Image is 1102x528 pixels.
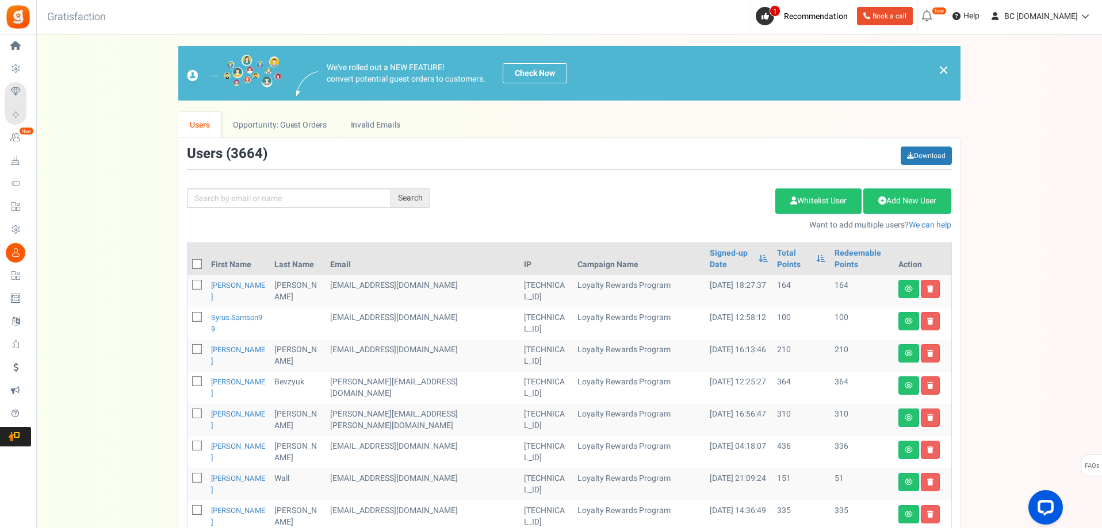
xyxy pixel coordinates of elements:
[905,446,913,453] i: View details
[519,372,573,404] td: [TECHNICAL_ID]
[927,446,933,453] i: Delete user
[573,436,705,468] td: Loyalty Rewards Program
[905,350,913,357] i: View details
[905,511,913,518] i: View details
[573,275,705,307] td: Loyalty Rewards Program
[326,340,519,372] td: customer
[830,436,893,468] td: 336
[772,372,831,404] td: 364
[905,382,913,389] i: View details
[19,127,34,135] em: New
[326,436,519,468] td: customer
[705,436,772,468] td: [DATE] 04:18:07
[705,404,772,436] td: [DATE] 16:56:47
[939,63,949,77] a: ×
[770,5,780,17] span: 1
[775,188,862,214] a: Whitelist User
[901,147,952,165] a: Download
[339,112,412,138] a: Invalid Emails
[211,280,265,302] a: [PERSON_NAME]
[326,275,519,307] td: customer
[784,10,848,22] span: Recommendation
[830,340,893,372] td: 210
[211,312,262,334] a: syrus.samson99
[187,147,267,161] h3: Users ( )
[573,468,705,500] td: Loyalty Rewards Program
[519,340,573,372] td: [TECHNICAL_ID]
[270,372,326,404] td: Bevzyuk
[830,468,893,500] td: 51
[211,408,265,431] a: [PERSON_NAME]
[5,4,31,30] img: Gratisfaction
[503,63,567,83] a: Check Now
[927,350,933,357] i: Delete user
[326,372,519,404] td: customer
[447,219,952,231] p: Want to add multiple users?
[519,436,573,468] td: [TECHNICAL_ID]
[894,243,951,275] th: Action
[270,243,326,275] th: Last Name
[296,71,318,96] img: images
[705,275,772,307] td: [DATE] 18:27:37
[211,505,265,527] a: [PERSON_NAME]
[187,55,282,92] img: images
[927,511,933,518] i: Delete user
[1004,10,1078,22] span: BC [DOMAIN_NAME]
[705,340,772,372] td: [DATE] 16:13:46
[211,441,265,463] a: [PERSON_NAME]
[905,414,913,421] i: View details
[178,112,222,138] a: Users
[830,275,893,307] td: 164
[835,248,889,271] a: Redeemable Points
[932,7,947,15] em: New
[326,468,519,500] td: customer
[961,10,979,22] span: Help
[863,188,951,214] a: Add New User
[270,275,326,307] td: [PERSON_NAME]
[211,376,265,399] a: [PERSON_NAME]
[772,340,831,372] td: 210
[270,468,326,500] td: Wall
[187,188,391,208] input: Search by email or name
[705,372,772,404] td: [DATE] 12:25:27
[772,307,831,340] td: 100
[857,7,913,25] a: Book a call
[270,340,326,372] td: [PERSON_NAME]
[573,372,705,404] td: Loyalty Rewards Program
[326,243,519,275] th: Email
[905,286,913,292] i: View details
[772,404,831,436] td: 310
[905,479,913,485] i: View details
[573,243,705,275] th: Campaign Name
[270,404,326,436] td: [PERSON_NAME]
[772,275,831,307] td: 164
[1084,455,1100,477] span: FAQs
[231,144,263,164] span: 3664
[211,344,265,367] a: [PERSON_NAME]
[909,219,951,231] a: We can help
[519,404,573,436] td: [TECHNICAL_ID]
[705,468,772,500] td: [DATE] 21:09:24
[927,318,933,325] i: Delete user
[327,62,485,85] p: We've rolled out a NEW FEATURE! convert potential guest orders to customers.
[927,286,933,292] i: Delete user
[573,404,705,436] td: Loyalty Rewards Program
[573,307,705,340] td: Loyalty Rewards Program
[391,188,430,208] div: Search
[519,468,573,500] td: [TECHNICAL_ID]
[772,436,831,468] td: 436
[948,7,984,25] a: Help
[35,6,118,29] h3: Gratisfaction
[777,248,811,271] a: Total Points
[206,243,270,275] th: First Name
[830,307,893,340] td: 100
[705,307,772,340] td: [DATE] 12:58:12
[830,404,893,436] td: 310
[270,436,326,468] td: [PERSON_NAME]
[519,307,573,340] td: [TECHNICAL_ID]
[905,318,913,325] i: View details
[519,275,573,307] td: [TECHNICAL_ID]
[326,404,519,436] td: customer
[772,468,831,500] td: 151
